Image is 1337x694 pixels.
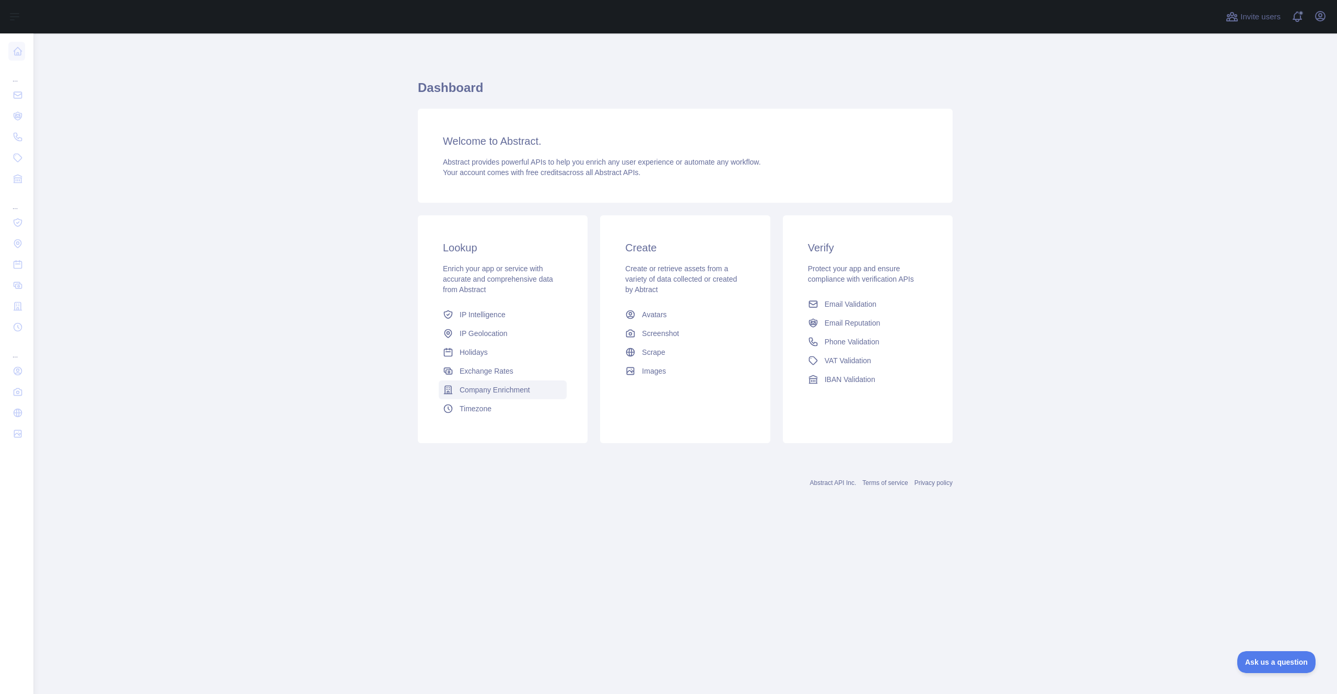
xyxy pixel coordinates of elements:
span: Images [642,366,666,376]
h3: Create [625,240,745,255]
span: Timezone [460,403,491,414]
a: IP Geolocation [439,324,567,343]
span: IP Intelligence [460,309,506,320]
h3: Welcome to Abstract. [443,134,928,148]
span: Phone Validation [825,337,879,347]
a: Holidays [439,343,567,362]
h3: Verify [808,240,928,255]
span: IP Geolocation [460,328,508,339]
a: Phone Validation [804,332,932,351]
a: Abstract API Inc. [810,479,857,487]
a: Images [621,362,749,380]
span: Abstract provides powerful APIs to help you enrich any user experience or automate any workflow. [443,158,761,166]
a: Scrape [621,343,749,362]
span: Invite users [1240,11,1281,23]
span: Avatars [642,309,666,320]
a: Screenshot [621,324,749,343]
a: IP Intelligence [439,305,567,324]
a: Timezone [439,399,567,418]
button: Invite users [1224,8,1283,25]
span: Create or retrieve assets from a variety of data collected or created by Abtract [625,264,737,294]
span: Screenshot [642,328,679,339]
span: Protect your app and ensure compliance with verification APIs [808,264,914,283]
a: IBAN Validation [804,370,932,389]
a: Company Enrichment [439,380,567,399]
a: Email Reputation [804,314,932,332]
span: Your account comes with across all Abstract APIs. [443,168,640,177]
a: Terms of service [862,479,908,487]
span: Holidays [460,347,488,357]
span: Exchange Rates [460,366,513,376]
span: Email Validation [825,299,876,309]
span: Email Reputation [825,318,881,328]
a: Email Validation [804,295,932,314]
span: IBAN Validation [825,374,875,385]
h3: Lookup [443,240,562,255]
span: Enrich your app or service with accurate and comprehensive data from Abstract [443,264,553,294]
div: ... [8,339,25,360]
h1: Dashboard [418,79,953,105]
span: Company Enrichment [460,385,530,395]
a: Privacy policy [914,479,953,487]
iframe: Toggle Customer Support [1237,651,1316,673]
span: VAT Validation [825,355,871,366]
a: VAT Validation [804,351,932,370]
span: free credits [526,168,562,177]
div: ... [8,190,25,211]
a: Exchange Rates [439,362,567,380]
span: Scrape [642,347,665,357]
a: Avatars [621,305,749,324]
div: ... [8,63,25,84]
